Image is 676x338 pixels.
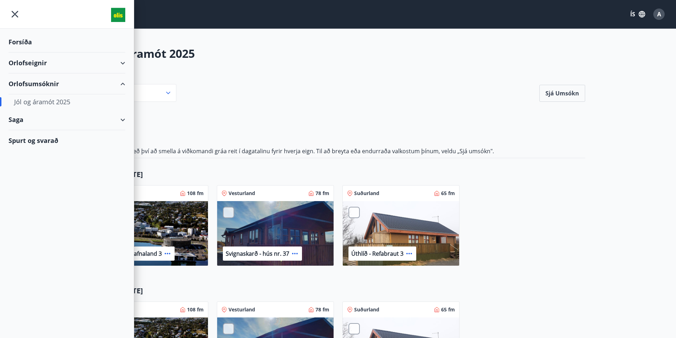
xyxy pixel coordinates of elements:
[9,52,125,73] div: Orlofseignir
[226,250,289,257] p: Svignaskarð - hús nr. 37
[217,201,334,266] img: Paella dish
[187,190,204,197] p: 108 fm
[9,73,125,94] div: Orlofsumsóknir
[9,130,125,151] div: Spurt og svarað
[14,94,120,109] div: Jól og áramót 2025
[343,201,459,266] img: Paella dish
[354,190,379,197] p: Suðurland
[650,6,667,23] button: A
[315,306,329,313] p: 78 fm
[354,306,379,313] p: Suðurland
[9,32,125,52] div: Forsíða
[9,8,21,21] button: menu
[91,147,585,155] p: Veldu tímabil með því að smella á viðkomandi gráa reit í dagatalinu fyrir hverja eign. Til að bre...
[9,109,125,130] div: Saga
[111,8,125,22] img: union_logo
[657,10,661,18] span: A
[441,306,455,313] p: 65 fm
[187,306,204,313] p: 108 fm
[351,250,403,257] p: Úthlíð - Refabraut 3
[539,85,585,102] button: Sjá umsókn
[91,46,585,61] h2: Jól og áramót 2025
[441,190,455,197] p: 65 fm
[315,190,329,197] p: 78 fm
[626,8,649,21] button: ÍS
[91,170,585,179] p: [DATE] - [DATE]
[229,190,255,197] p: Vesturland
[229,306,255,313] p: Vesturland
[91,286,585,296] p: [DATE] - [DATE]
